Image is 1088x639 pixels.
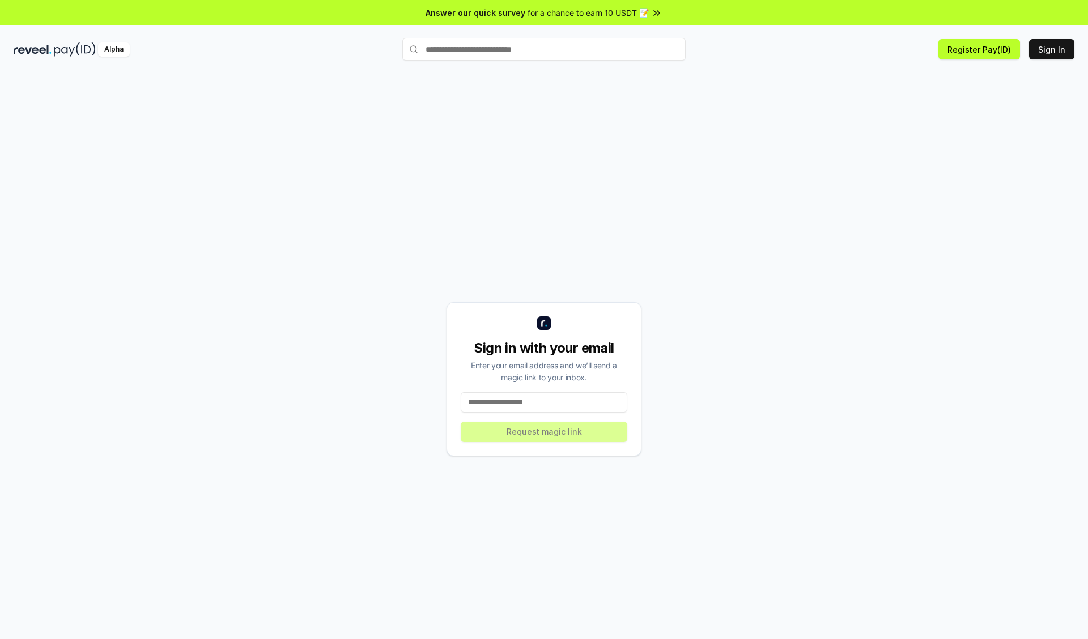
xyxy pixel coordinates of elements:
img: logo_small [537,316,551,330]
div: Sign in with your email [461,339,627,357]
span: for a chance to earn 10 USDT 📝 [528,7,649,19]
span: Answer our quick survey [426,7,525,19]
div: Enter your email address and we’ll send a magic link to your inbox. [461,359,627,383]
button: Register Pay(ID) [938,39,1020,59]
img: reveel_dark [14,42,52,57]
div: Alpha [98,42,130,57]
button: Sign In [1029,39,1074,59]
img: pay_id [54,42,96,57]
